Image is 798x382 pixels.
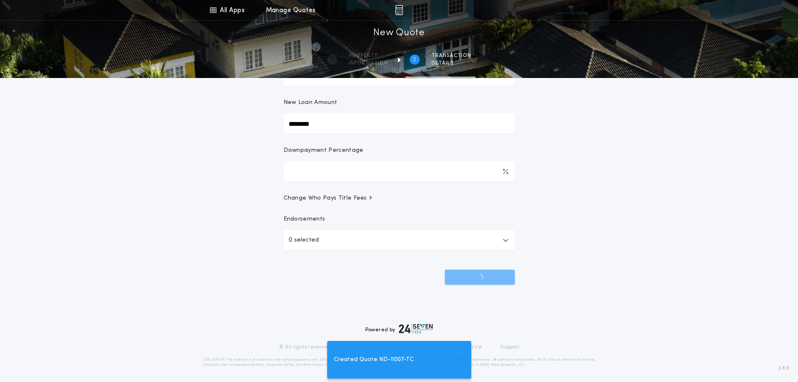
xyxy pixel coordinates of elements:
span: details [431,60,471,67]
p: Endorsements [284,215,515,223]
h1: New Quote [373,26,424,40]
h2: 2 [413,56,416,63]
span: Transaction [431,52,471,59]
p: Downpayment Percentage [284,146,364,155]
img: logo [399,324,433,334]
span: Change Who Pays Title Fees [284,194,374,203]
button: 0 selected [284,230,515,250]
input: Downpayment Percentage [284,161,515,182]
span: information [349,60,388,67]
span: Property [349,52,388,59]
p: 0 selected [289,235,319,245]
img: img [395,5,403,15]
div: Powered by [365,324,433,334]
p: New Loan Amount [284,99,338,107]
span: Created Quote ND-11007-TC [334,355,414,364]
button: Change Who Pays Title Fees [284,194,515,203]
img: vs-icon [555,6,587,14]
input: New Loan Amount [284,114,515,134]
